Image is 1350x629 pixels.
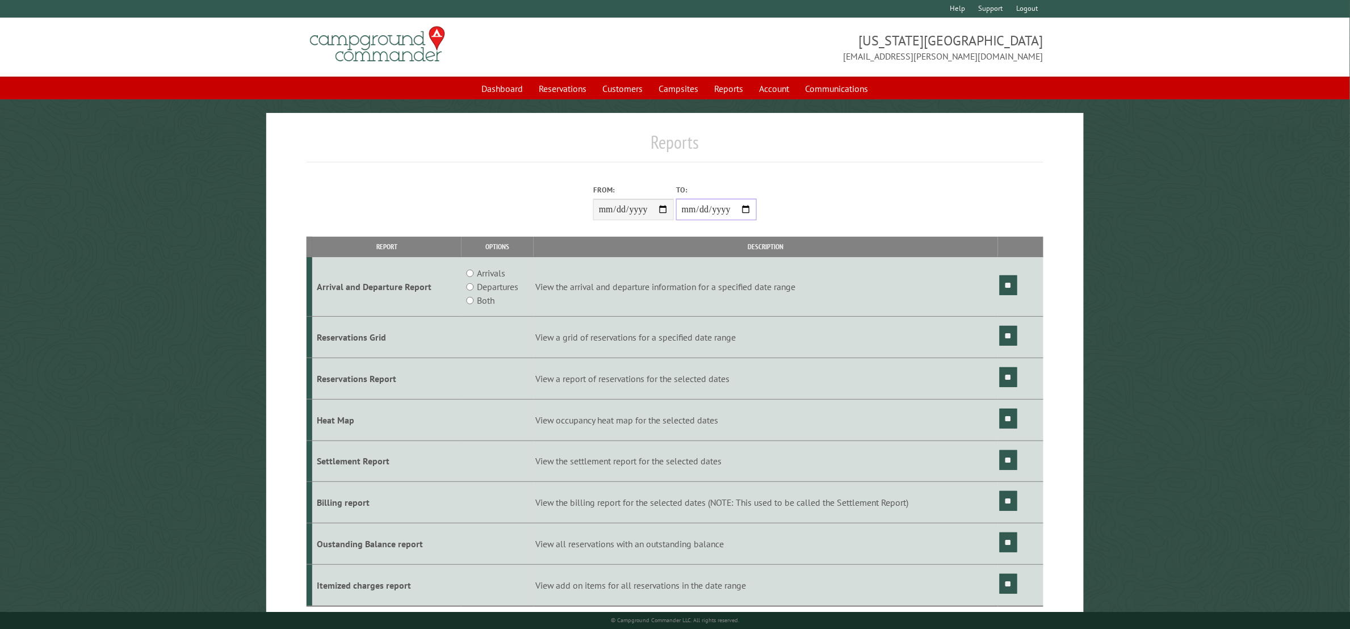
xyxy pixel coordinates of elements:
th: Options [462,237,534,257]
small: © Campground Commander LLC. All rights reserved. [611,617,739,624]
td: Oustanding Balance report [312,523,462,565]
label: Arrivals [477,266,505,280]
td: View occupancy heat map for the selected dates [534,399,997,441]
td: View add on items for all reservations in the date range [534,564,997,606]
td: Billing report [312,482,462,523]
label: Both [477,293,494,307]
label: To: [676,184,757,195]
td: Arrival and Departure Report [312,257,462,317]
a: Reservations [533,78,594,99]
td: Reservations Grid [312,317,462,358]
label: From: [593,184,674,195]
img: Campground Commander [307,22,448,66]
td: Reservations Report [312,358,462,399]
td: Heat Map [312,399,462,441]
td: View a report of reservations for the selected dates [534,358,997,399]
a: Campsites [652,78,706,99]
a: Reports [708,78,751,99]
th: Report [312,237,462,257]
a: Dashboard [475,78,530,99]
th: Description [534,237,997,257]
a: Communications [799,78,875,99]
td: View all reservations with an outstanding balance [534,523,997,565]
td: Settlement Report [312,441,462,482]
td: Itemized charges report [312,564,462,606]
label: Departures [477,280,518,293]
td: View the settlement report for the selected dates [534,441,997,482]
a: Account [753,78,796,99]
td: View the billing report for the selected dates (NOTE: This used to be called the Settlement Report) [534,482,997,523]
a: Customers [596,78,650,99]
td: View the arrival and departure information for a specified date range [534,257,997,317]
h1: Reports [307,131,1043,162]
span: [US_STATE][GEOGRAPHIC_DATA] [EMAIL_ADDRESS][PERSON_NAME][DOMAIN_NAME] [675,31,1043,63]
td: View a grid of reservations for a specified date range [534,317,997,358]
